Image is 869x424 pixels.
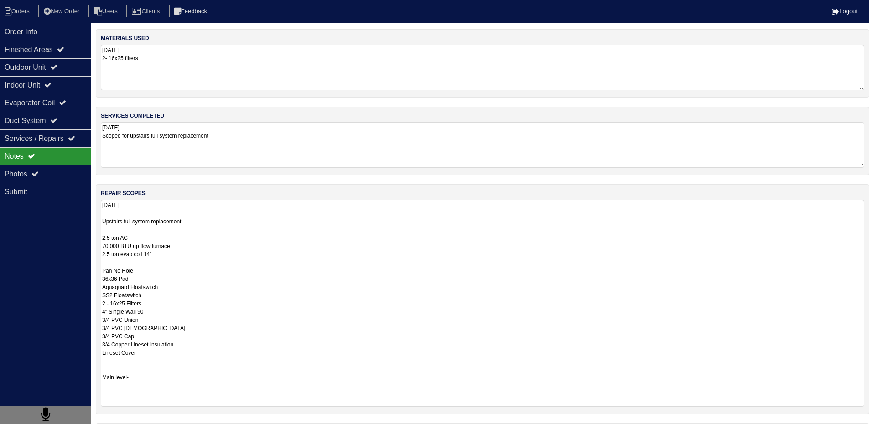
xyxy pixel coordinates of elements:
a: Clients [126,8,167,15]
a: Logout [832,8,858,15]
textarea: [DATE] Upstairs full system replacement 2.5 ton AC 70,000 BTU up flow furnace 2.5 ton evap coil 1... [101,200,864,407]
textarea: [DATE] 2- 16x25 filters [101,45,864,90]
li: New Order [38,5,87,18]
li: Feedback [169,5,214,18]
label: materials used [101,34,149,42]
li: Users [88,5,125,18]
a: Users [88,8,125,15]
textarea: [DATE] Scoped for upstairs full system replacement [101,122,864,168]
li: Clients [126,5,167,18]
label: services completed [101,112,164,120]
a: New Order [38,8,87,15]
label: repair scopes [101,189,146,197]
